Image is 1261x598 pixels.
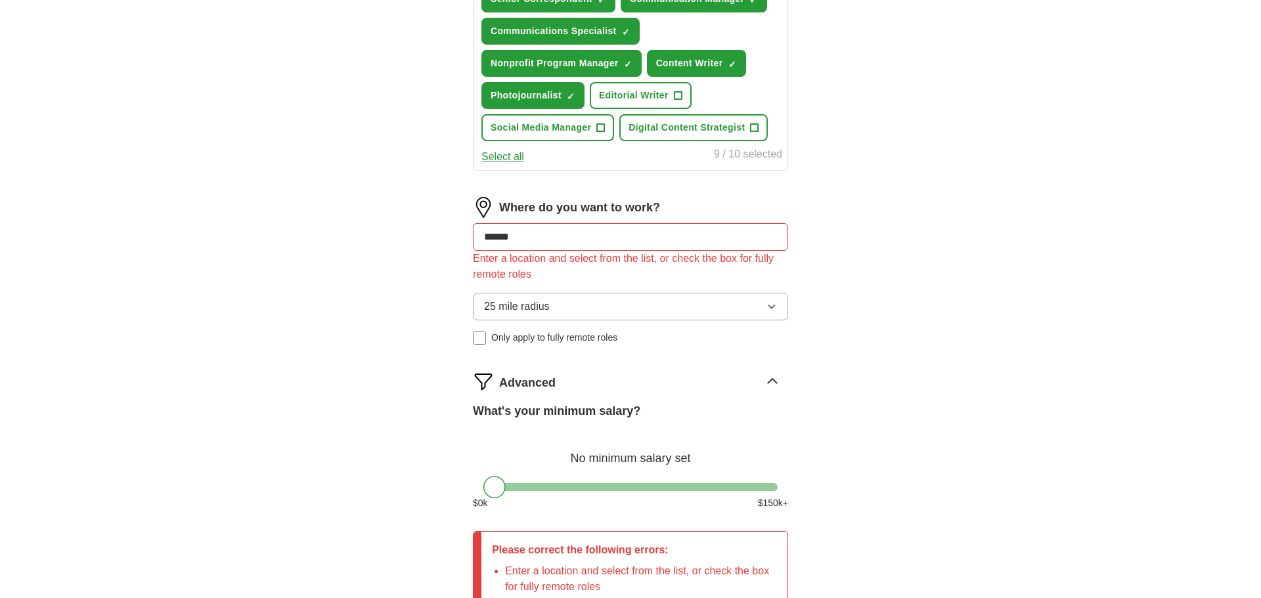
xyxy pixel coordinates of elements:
[590,82,692,109] button: Editorial Writer
[622,27,630,37] span: ✓
[481,50,642,77] button: Nonprofit Program Manager✓
[491,121,591,135] span: Social Media Manager
[629,121,745,135] span: Digital Content Strategist
[647,50,746,77] button: Content Writer✓
[728,59,736,70] span: ✓
[492,542,777,558] p: Please correct the following errors:
[473,436,788,467] div: No minimum salary set
[758,496,788,510] span: $ 150 k+
[473,371,494,392] img: filter
[491,24,617,38] span: Communications Specialist
[619,114,768,141] button: Digital Content Strategist
[473,331,486,345] input: Only apply to fully remote roles
[481,82,585,109] button: Photojournalist✓
[499,199,660,217] label: Where do you want to work?
[505,563,777,595] li: Enter a location and select from the list, or check the box for fully remote roles
[473,402,640,420] label: What's your minimum salary?
[567,91,575,102] span: ✓
[481,18,640,45] button: Communications Specialist✓
[491,56,619,70] span: Nonprofit Program Manager
[481,114,614,141] button: Social Media Manager
[656,56,723,70] span: Content Writer
[473,293,788,320] button: 25 mile radius
[491,331,617,345] span: Only apply to fully remote roles
[499,374,556,392] span: Advanced
[599,89,669,102] span: Editorial Writer
[491,89,562,102] span: Photojournalist
[624,59,632,70] span: ✓
[481,149,524,165] button: Select all
[473,496,488,510] span: $ 0 k
[484,299,550,314] span: 25 mile radius
[473,197,494,218] img: location.png
[473,251,788,282] div: Enter a location and select from the list, or check the box for fully remote roles
[714,146,782,165] div: 9 / 10 selected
